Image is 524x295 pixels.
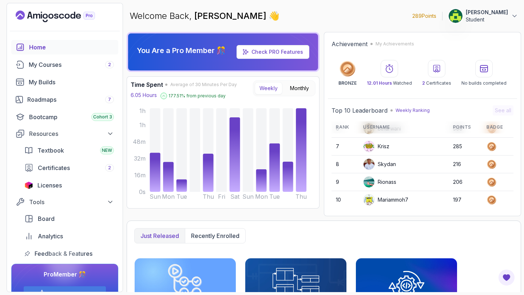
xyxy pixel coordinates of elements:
[29,78,114,86] div: My Builds
[332,155,359,173] td: 8
[29,60,114,69] div: My Courses
[449,138,483,155] td: 285
[134,155,146,162] tspan: 32m
[449,155,483,173] td: 216
[131,92,157,99] p: 6.05 Hours
[20,143,118,158] a: textbook
[185,229,245,243] button: Recently enrolled
[20,229,118,243] a: analytics
[412,12,436,20] p: 289 Points
[20,178,118,193] a: licenses
[29,198,114,206] div: Tools
[466,9,508,16] p: [PERSON_NAME]
[102,147,112,153] span: NEW
[170,82,237,88] span: Average of 30 Minutes Per Day
[38,163,70,172] span: Certificates
[338,80,357,86] p: BRONZE
[493,105,513,116] button: See all
[367,80,412,86] p: Watched
[133,138,146,145] tspan: 48m
[135,229,185,243] button: Just released
[359,121,448,133] th: Username
[24,182,33,189] img: jetbrains icon
[131,80,163,89] h3: Time Spent
[108,62,111,68] span: 2
[363,141,389,152] div: Krisz
[162,193,175,200] tspan: Mon
[466,16,508,23] p: Student
[230,193,240,200] tspan: Sat
[16,11,112,22] a: Landing page
[140,231,179,240] p: Just released
[218,193,225,200] tspan: Fri
[449,9,463,23] img: user profile image
[237,45,309,59] a: Check PRO Features
[242,193,254,200] tspan: Sun
[139,107,146,114] tspan: 1h
[363,194,408,206] div: Mariammoh7
[364,141,374,152] img: default monster avatar
[269,193,280,200] tspan: Tue
[364,159,374,170] img: user profile image
[11,75,118,89] a: builds
[255,82,282,94] button: Weekly
[11,195,118,209] button: Tools
[194,11,269,21] span: [PERSON_NAME]
[35,249,92,258] span: Feedback & Features
[255,193,268,200] tspan: Mon
[449,173,483,191] td: 206
[364,194,374,205] img: default monster avatar
[498,269,515,286] button: Open Feedback Button
[130,10,279,22] p: Welcome Back,
[37,181,62,190] span: Licenses
[176,193,187,200] tspan: Tue
[448,9,518,23] button: user profile image[PERSON_NAME]Student
[363,158,396,170] div: Skydan
[11,127,118,140] button: Resources
[422,80,425,86] span: 2
[332,121,359,133] th: Rank
[332,191,359,209] td: 10
[11,92,118,107] a: roadmaps
[11,57,118,72] a: courses
[11,40,118,54] a: home
[295,193,307,200] tspan: Thu
[108,165,111,171] span: 2
[29,129,114,138] div: Resources
[396,108,430,113] p: Weekly Ranking
[251,49,303,55] a: Check PRO Features
[482,121,513,133] th: Badge
[20,161,118,175] a: certificates
[376,41,414,47] p: My Achievements
[449,121,483,133] th: Points
[332,173,359,191] td: 9
[449,191,483,209] td: 197
[203,193,214,200] tspan: Thu
[367,80,392,86] span: 12.01 Hours
[108,97,111,102] span: 7
[38,232,63,241] span: Analytics
[422,80,451,86] p: Certificates
[20,211,118,226] a: board
[38,214,55,223] span: Board
[137,45,226,56] p: You Are a Pro Member 🎊
[364,177,374,187] img: user profile image
[461,80,507,86] p: No builds completed
[11,110,118,124] a: bootcamp
[134,171,146,179] tspan: 16m
[191,231,239,240] p: Recently enrolled
[139,188,146,195] tspan: 0s
[29,113,114,121] div: Bootcamp
[20,246,118,261] a: feedback
[37,146,64,155] span: Textbook
[268,10,280,22] span: 👋
[139,121,146,129] tspan: 1h
[363,176,396,188] div: Rionass
[332,138,359,155] td: 7
[150,193,161,200] tspan: Sun
[285,82,314,94] button: Monthly
[168,93,226,99] p: 177.51 % from previous day
[93,114,112,120] span: Cohort 3
[332,40,368,48] h2: Achievement
[27,95,114,104] div: Roadmaps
